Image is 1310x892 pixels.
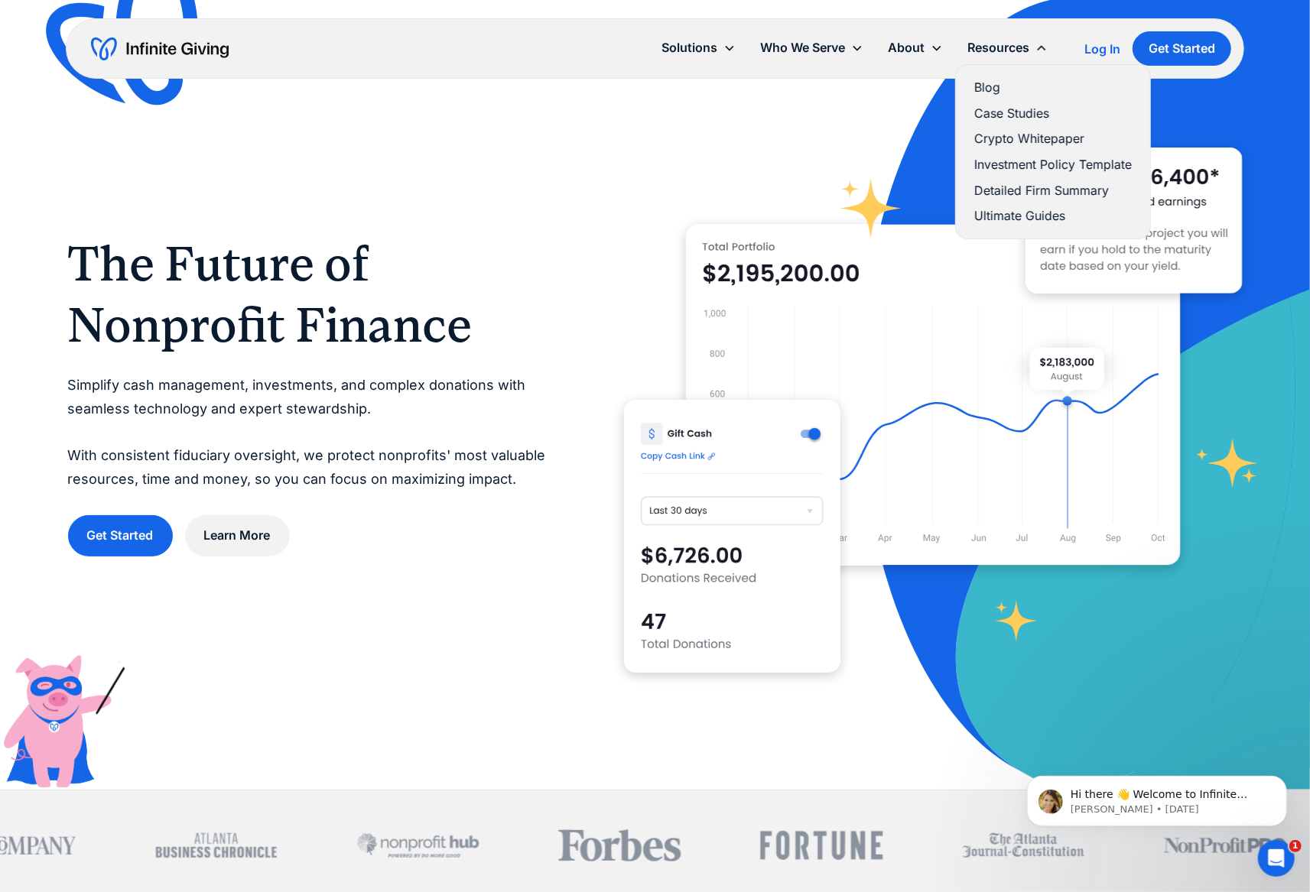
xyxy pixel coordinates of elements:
[68,374,563,491] p: Simplify cash management, investments, and complex donations with seamless technology and expert ...
[1133,31,1231,66] a: Get Started
[662,37,717,58] div: Solutions
[974,77,1132,98] a: Blog
[760,37,845,58] div: Who We Serve
[974,103,1132,124] a: Case Studies
[68,515,173,556] a: Get Started
[91,37,229,61] a: home
[967,37,1029,58] div: Resources
[955,64,1151,239] nav: Resources
[686,224,1181,566] img: nonprofit donation platform
[1289,840,1302,852] span: 1
[748,31,876,64] div: Who We Serve
[955,31,1060,64] div: Resources
[649,31,748,64] div: Solutions
[1196,439,1258,487] img: fundraising star
[1084,43,1120,55] div: Log In
[876,31,955,64] div: About
[624,400,840,673] img: donation software for nonprofits
[974,154,1132,175] a: Investment Policy Template
[1258,840,1295,877] iframe: Intercom live chat
[185,515,290,556] a: Learn More
[974,180,1132,201] a: Detailed Firm Summary
[68,233,563,355] h1: The Future of Nonprofit Finance
[974,206,1132,226] a: Ultimate Guides
[974,128,1132,149] a: Crypto Whitepaper
[1084,40,1120,58] a: Log In
[888,37,925,58] div: About
[1004,744,1310,851] iframe: Intercom notifications message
